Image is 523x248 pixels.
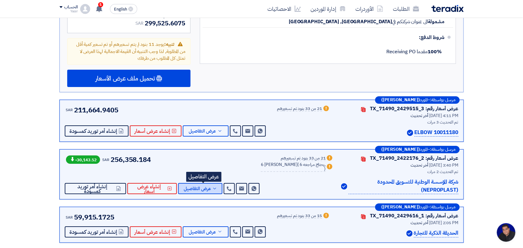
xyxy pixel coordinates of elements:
span: الى عنوان شركتكم في [392,19,428,25]
span: مقدما Receiving PO [387,48,442,55]
div: Yasir [59,10,78,13]
span: SAR [66,215,73,220]
div: تم التحديث 2 مرات [341,168,458,175]
span: إنشاء عرض أسعار [132,184,166,194]
div: – [375,203,460,211]
span: 5 [98,2,103,7]
span: المورد [420,98,428,102]
div: عرض أسعار رقم: TX_71490_2429616_1 [370,212,459,220]
button: عرض التفاصيل [183,226,229,237]
span: تنبيه: [165,41,174,48]
span: إنشاء أمر توريد كمسودة [70,184,115,194]
span: -30,143.52 [66,155,100,164]
p: ELBOW 10011180 [415,128,459,137]
div: 6 [PERSON_NAME] [261,163,326,172]
span: إنشاء عرض أسعار [135,129,170,133]
span: 59,915.1725 [74,212,114,222]
button: عرض التفاصيل [178,183,222,194]
div: عرض التفاصيل [186,172,222,182]
b: ([PERSON_NAME]) [382,98,420,102]
span: 6 يحتاج مراجعه, [300,161,326,168]
span: SAR [135,20,143,27]
div: عرض أسعار رقم: TX_71490_2422176_2 [370,154,459,162]
span: تحميل ملف عرض الأسعار [95,76,155,81]
div: الحساب [64,5,78,10]
span: [DATE] 3:40 PM [429,162,459,168]
span: SAR [103,157,110,163]
span: عرض التفاصيل [189,230,216,234]
span: المورد [420,147,428,152]
img: Verified Account [407,130,413,136]
a: الاحصائيات [263,2,306,16]
button: إنشاء أمر توريد كمسودة [65,183,126,194]
div: 15 من 33 بنود تم تسعيرهم [277,214,322,219]
button: إنشاء أمر توريد كمسودة [65,226,129,237]
span: مرسل بواسطة: [430,98,456,102]
button: إنشاء عرض أسعار [130,125,182,137]
span: عرض التفاصيل [184,186,211,191]
span: 211,664.9405 [74,105,118,115]
img: profile_test.png [80,4,90,14]
span: [GEOGRAPHIC_DATA], [GEOGRAPHIC_DATA] [289,19,392,25]
button: إنشاء عرض أسعار [127,183,177,194]
span: إنشاء عرض أسعار [135,230,170,234]
span: مرسل بواسطة: [430,147,456,152]
a: الطلبات [388,2,424,16]
button: عرض التفاصيل [183,125,229,137]
span: المورد [420,205,428,209]
span: إنشاء أمر توريد كمسودة [70,230,117,234]
span: ) [324,166,326,172]
span: أخر تحديث [411,112,429,119]
span: English [114,7,127,11]
span: أخر تحديث [411,162,429,168]
span: SAR [66,107,73,113]
span: [DATE] 2:05 PM [429,220,459,226]
span: مشمولة [428,19,444,25]
span: [DATE] 4:11 PM [429,112,459,119]
p: الحديقة الذكية للتجارة [414,229,459,237]
div: – [375,96,460,104]
img: Teradix logo [432,5,464,12]
b: ([PERSON_NAME]) [382,147,420,152]
div: 21 من 33 بنود تم تسعيرهم [277,107,322,111]
div: 21 من 33 بنود تم تسعيرهم [281,156,326,161]
span: يوجد 11 بنود لم يتم تسعيرهم أو تم تسعير كمية أقل من المطلوبة, لذا وجب التنبيه أن القيمة الاجمالية... [76,41,185,62]
button: إنشاء عرض أسعار [130,226,182,237]
strong: 100% [428,48,442,55]
span: مرسل بواسطة: [430,205,456,209]
div: – [375,146,460,153]
span: ( [297,161,299,168]
span: أخر تحديث [411,220,429,226]
b: ([PERSON_NAME]) [382,205,420,209]
div: عرض أسعار رقم: TX_71490_2429515_3 [370,105,459,112]
span: 299,525.6075 [145,19,185,28]
span: إنشاء أمر توريد كمسودة [70,129,117,133]
button: إنشاء أمر توريد كمسودة [65,125,129,137]
div: Open chat [497,223,516,242]
div: تم التحديث 3 مرات [338,119,459,125]
a: الأوردرات [351,2,388,16]
a: إدارة الموردين [306,2,351,16]
span: عرض التفاصيل [189,129,216,133]
button: English [110,4,137,14]
div: شروط الدفع: [213,30,445,45]
img: Verified Account [407,230,413,237]
img: Verified Account [341,183,347,189]
p: شركة المؤسسة الوطنية للتسويق المحدودة (NEPROPLAST) [349,178,458,194]
span: 256,358.184 [111,154,151,165]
